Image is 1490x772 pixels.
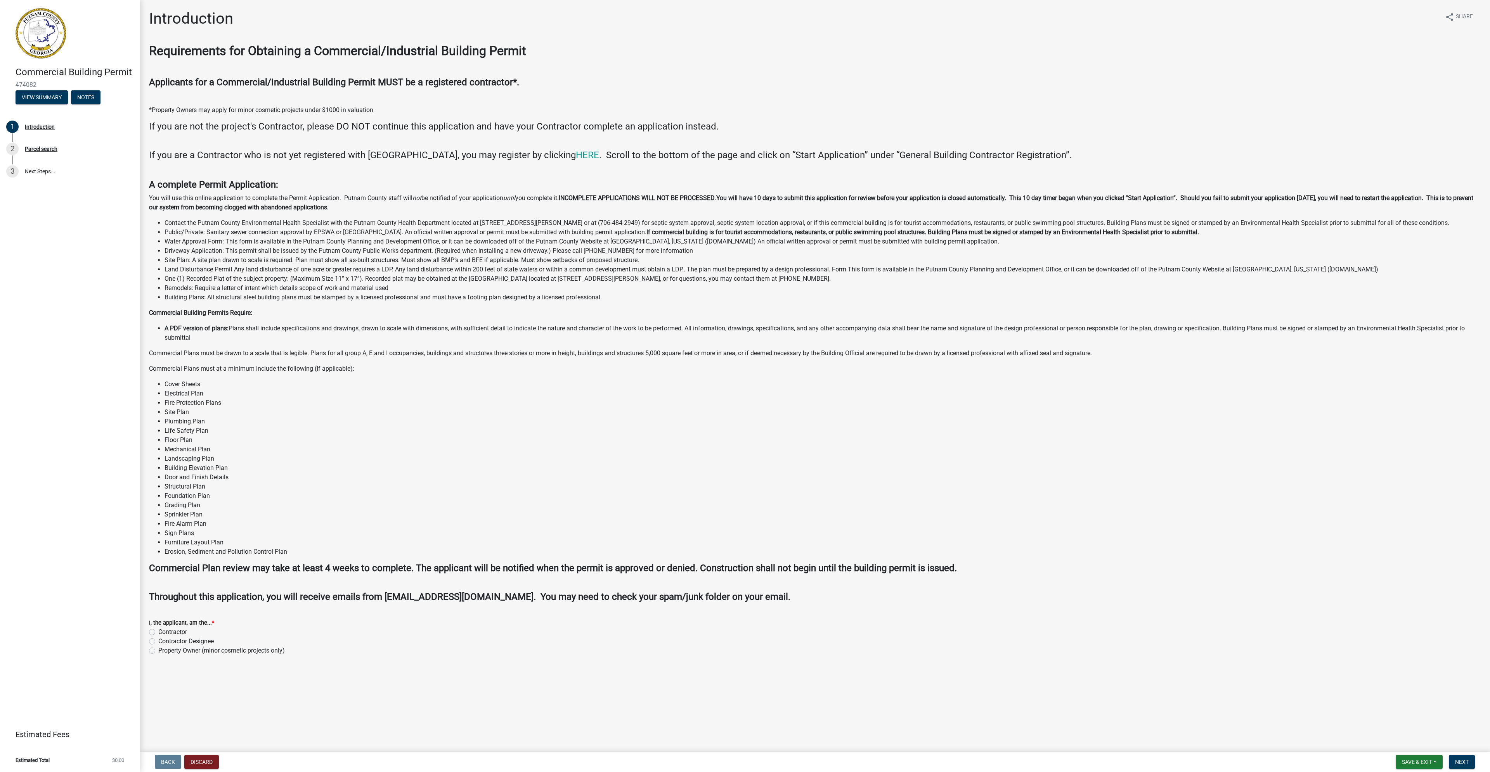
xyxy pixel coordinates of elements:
[646,228,1199,236] strong: If commercial building is for tourist accommodations, restaurants, or public swimming pool struct...
[149,121,1481,132] h4: If you are not the project's Contractor, please DO NOT continue this application and have your Co...
[165,445,1481,454] li: Mechanical Plan
[149,105,1481,115] p: *Property Owners may apply for minor cosmetic projects under $1000 in valuation
[71,90,100,104] button: Notes
[165,256,1481,265] li: Site Plan: A site plan drawn to scale is required. Plan must show all as-built structures. Must s...
[1445,12,1454,22] i: share
[165,228,1481,237] li: Public/Private: Sanitary sewer connection approval by EPSWA or [GEOGRAPHIC_DATA]. An official wri...
[149,9,233,28] h1: Introduction
[559,194,715,202] strong: INCOMPLETE APPLICATIONS WILL NOT BE PROCESSED
[165,510,1481,519] li: Sprinkler Plan
[165,473,1481,482] li: Door and Finish Details
[16,90,68,104] button: View Summary
[6,165,19,178] div: 3
[1455,759,1469,765] span: Next
[25,124,55,130] div: Introduction
[161,759,175,765] span: Back
[149,77,519,88] strong: Applicants for a Commercial/Industrial Building Permit MUST be a registered contractor*.
[158,637,214,646] label: Contractor Designee
[112,758,124,763] span: $0.00
[1449,755,1475,769] button: Next
[158,646,285,655] label: Property Owner (minor cosmetic projects only)
[1396,755,1443,769] button: Save & Exit
[165,237,1481,246] li: Water Approval Form: This form is available in the Putnam County Planning and Development Office,...
[149,563,957,573] strong: Commercial Plan review may take at least 4 weeks to complete. The applicant will be notified when...
[6,121,19,133] div: 1
[165,501,1481,510] li: Grading Plan
[165,324,1481,342] li: Plans shall include specifications and drawings, drawn to scale with dimensions, with sufficient ...
[165,463,1481,473] li: Building Elevation Plan
[149,349,1481,358] p: Commercial Plans must be drawn to a scale that is legible. Plans for all group A, E and I occupan...
[165,547,1481,556] li: Erosion, Sediment and Pollution Control Plan
[25,146,57,152] div: Parcel search
[165,293,1481,302] li: Building Plans: All structural steel building plans must be stamped by a licensed professional an...
[149,309,252,316] strong: Commercial Building Permits Require:
[1402,759,1432,765] span: Save & Exit
[16,95,68,101] wm-modal-confirm: Summary
[165,454,1481,463] li: Landscaping Plan
[149,179,278,190] strong: A complete Permit Application:
[6,727,127,742] a: Estimated Fees
[149,150,1481,161] h4: If you are a Contractor who is not yet registered with [GEOGRAPHIC_DATA], you may register by cli...
[165,519,1481,528] li: Fire Alarm Plan
[155,755,181,769] button: Back
[149,43,526,58] strong: Requirements for Obtaining a Commercial/Industrial Building Permit
[16,67,133,78] h4: Commercial Building Permit
[165,283,1481,293] li: Remodels: Require a letter of intent which details scope of work and material used
[1456,12,1473,22] span: Share
[165,408,1481,417] li: Site Plan
[1439,9,1479,24] button: shareShare
[165,246,1481,256] li: Driveway Application: This permit shall be issued by the Putnam County Public Works department. (...
[412,194,421,202] i: not
[165,389,1481,398] li: Electrical Plan
[165,380,1481,389] li: Cover Sheets
[149,591,790,602] strong: Throughout this application, you will receive emails from [EMAIL_ADDRESS][DOMAIN_NAME]. You may n...
[165,491,1481,501] li: Foundation Plan
[165,218,1481,228] li: Contact the Putnam County Environmental Health Specialist with the Putnam County Health Departmen...
[503,194,515,202] i: until
[149,364,1481,373] p: Commercial Plans must at a minimum include the following (If applicable):
[576,150,599,161] a: HERE
[165,265,1481,274] li: Land Disturbance Permit Any land disturbance of one acre or greater requires a LDP. Any land dist...
[165,435,1481,445] li: Floor Plan
[16,758,50,763] span: Estimated Total
[184,755,219,769] button: Discard
[165,417,1481,426] li: Plumbing Plan
[149,193,1481,212] p: You will use this online application to complete the Permit Application. Putnam County staff will...
[158,627,187,637] label: Contractor
[165,528,1481,538] li: Sign Plans
[6,143,19,155] div: 2
[165,325,229,332] strong: A PDF version of plans:
[165,538,1481,547] li: Furniture Layout Plan
[149,194,1473,211] strong: You will have 10 days to submit this application for review before your application is closed aut...
[165,426,1481,435] li: Life Safety Plan
[165,482,1481,491] li: Structural Plan
[16,8,66,59] img: Putnam County, Georgia
[149,620,214,626] label: I, the applicant, am the...
[16,81,124,88] span: 474082
[71,95,100,101] wm-modal-confirm: Notes
[165,398,1481,408] li: Fire Protection Plans
[165,274,1481,283] li: One (1) Recorded Plat of the subject property: (Maximum Size 11” x 17”). Recorded plat may be obt...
